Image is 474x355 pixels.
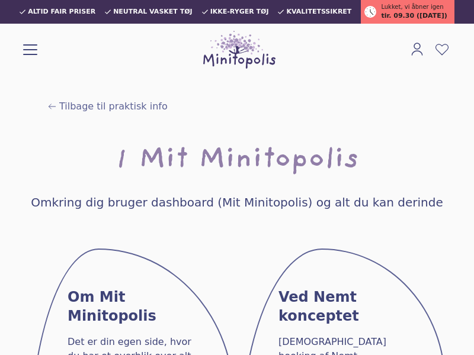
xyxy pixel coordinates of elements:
span: Tilbage til praktisk info [59,99,168,114]
h3: Om Mit Minitopolis [68,288,196,325]
span: Neutral vasket tøj [113,8,193,15]
img: Minitopolis logo [203,31,276,69]
span: Altid fair priser [28,8,95,15]
span: Kvalitetssikret [286,8,351,15]
h4: Omkring dig bruger dashboard (Mit Minitopolis) og alt du kan derinde [31,194,443,211]
span: tir. 09.30 ([DATE]) [381,11,447,21]
h3: Ved Nemt konceptet [278,288,406,325]
a: Tilbage til praktisk info [47,99,168,114]
h1: I Mit Minitopolis [116,142,359,180]
span: Ikke-ryger tøj [210,8,269,15]
span: Lukket, vi åbner igen [381,2,443,11]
